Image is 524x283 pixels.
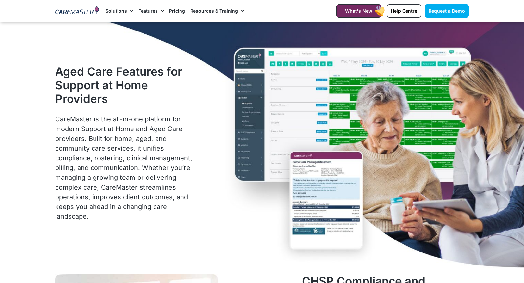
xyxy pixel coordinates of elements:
[55,65,196,105] h1: Aged Care Features for Support at Home Providers
[429,8,465,14] span: Request a Demo
[391,8,417,14] span: Help Centre
[336,4,381,18] a: What's New
[55,6,99,16] img: CareMaster Logo
[345,8,372,14] span: What's New
[425,4,469,18] a: Request a Demo
[387,4,421,18] a: Help Centre
[55,114,196,221] p: CareMaster is the all-in-one platform for modern Support at Home and Aged Care providers. Built f...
